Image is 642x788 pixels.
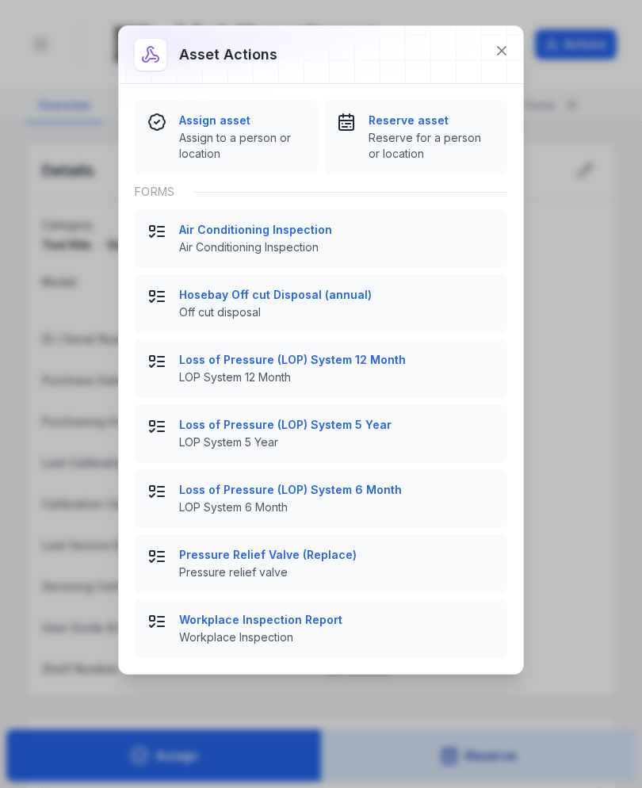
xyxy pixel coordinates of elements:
strong: Air Conditioning Inspection [179,222,495,238]
strong: Workplace Inspection Report [179,612,495,628]
button: Pressure Relief Valve (Replace)Pressure relief valve [135,534,507,593]
span: Pressure relief valve [179,564,495,580]
span: Reserve for a person or location [369,130,495,162]
button: Workplace Inspection ReportWorkplace Inspection [135,599,507,658]
span: Off cut disposal [179,304,495,320]
span: Air Conditioning Inspection [179,239,495,255]
div: Forms [135,174,507,209]
button: Loss of Pressure (LOP) System 12 MonthLOP System 12 Month [135,339,507,398]
strong: Assign asset [179,113,305,128]
span: LOP System 5 Year [179,434,495,450]
button: Reserve assetReserve for a person or location [324,100,507,174]
span: LOP System 12 Month [179,369,495,385]
strong: Loss of Pressure (LOP) System 5 Year [179,417,495,433]
strong: Hosebay Off cut Disposal (annual) [179,287,495,303]
button: Assign assetAssign to a person or location [135,100,318,174]
h3: Asset actions [179,44,277,66]
strong: Loss of Pressure (LOP) System 12 Month [179,352,495,368]
span: Workplace Inspection [179,629,495,645]
span: Assign to a person or location [179,130,305,162]
button: Air Conditioning InspectionAir Conditioning Inspection [135,209,507,268]
span: LOP System 6 Month [179,499,495,515]
button: Hosebay Off cut Disposal (annual)Off cut disposal [135,274,507,333]
strong: Pressure Relief Valve (Replace) [179,547,495,563]
button: Loss of Pressure (LOP) System 5 YearLOP System 5 Year [135,404,507,463]
strong: Loss of Pressure (LOP) System 6 Month [179,482,495,498]
button: Loss of Pressure (LOP) System 6 MonthLOP System 6 Month [135,469,507,528]
strong: Reserve asset [369,113,495,128]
